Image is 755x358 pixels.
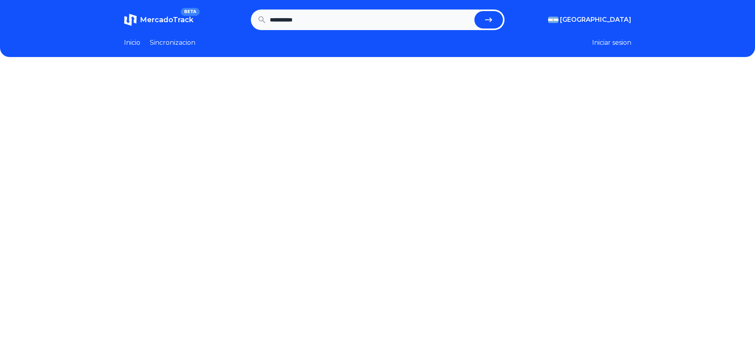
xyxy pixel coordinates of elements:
a: MercadoTrackBETA [124,13,193,26]
a: Sincronizacion [150,38,195,48]
button: Iniciar sesion [592,38,631,48]
span: MercadoTrack [140,15,193,24]
button: [GEOGRAPHIC_DATA] [548,15,631,25]
img: MercadoTrack [124,13,137,26]
a: Inicio [124,38,140,48]
span: BETA [181,8,199,16]
img: Argentina [548,17,558,23]
span: [GEOGRAPHIC_DATA] [560,15,631,25]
